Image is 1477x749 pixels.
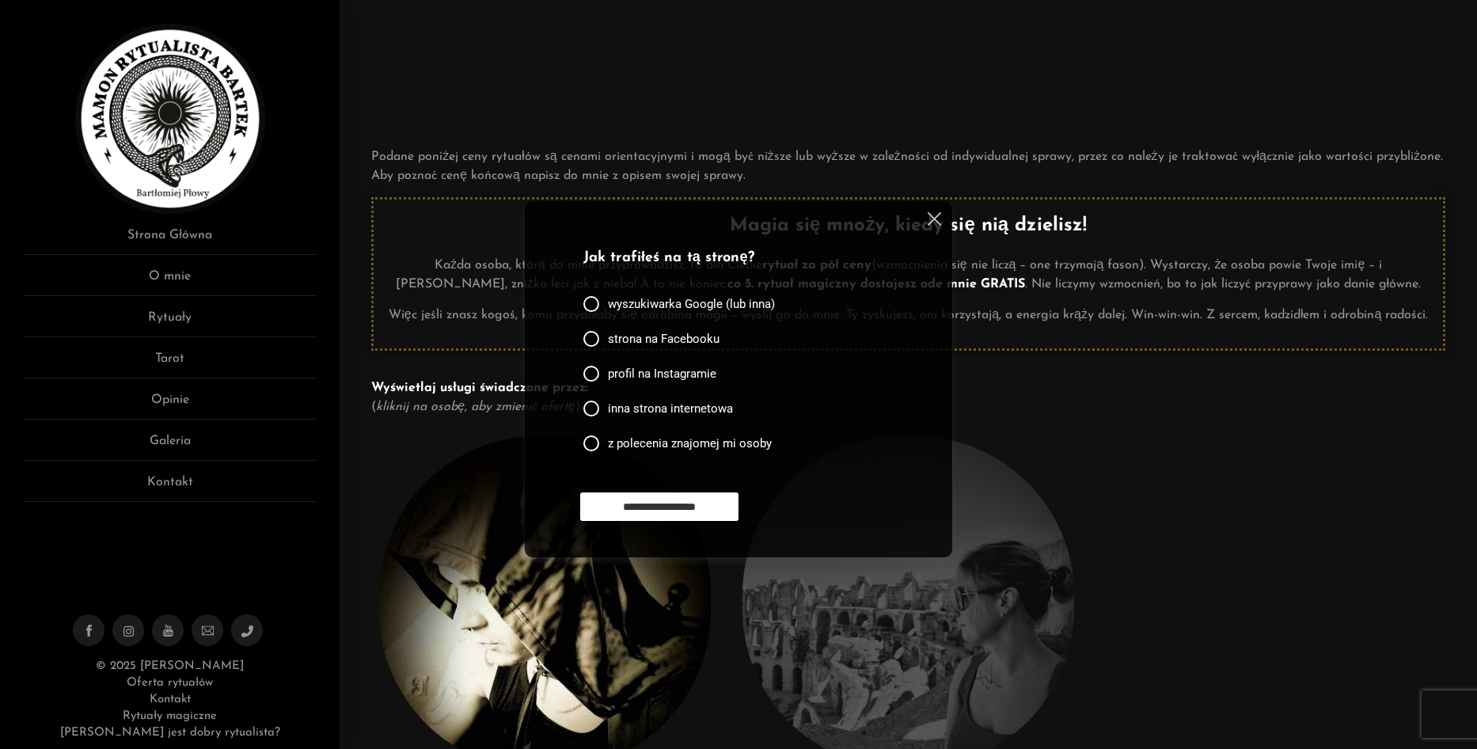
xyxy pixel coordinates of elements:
span: inna strona internetowa [608,401,733,416]
a: Rytuały [24,308,316,337]
em: kliknij na osobę, aby zmienić ofertę [376,401,575,413]
a: Rytuały magiczne [123,710,216,722]
a: O mnie [24,267,316,296]
strong: Wyświetlaj usługi świadczone przez: [371,382,587,394]
p: Podane poniżej ceny rytuałów są cenami orientacyjnymi i mogą być niższe lub wyższe w zależności o... [371,147,1445,185]
img: cross.svg [928,212,941,226]
a: Kontakt [150,694,191,705]
span: profil na Instagramie [608,366,716,382]
a: Oferta rytuałów [127,677,212,689]
a: Opinie [24,390,316,420]
p: ( ) [371,378,1445,416]
span: wyszukiwarka Google (lub inna) [608,296,775,312]
a: Kontakt [24,473,316,502]
p: Jak trafiłeś na tą stronę? [583,248,887,269]
span: z polecenia znajomej mi osoby [608,435,772,451]
a: Galeria [24,432,316,461]
a: Tarot [24,349,316,378]
a: [PERSON_NAME] jest dobry rytualista? [60,727,280,739]
p: Każda osoba, którą do mnie przyprowadzisz, to dla Ciebie (wzmocnienia się nie liczą – one trzymaj... [385,256,1431,294]
span: strona na Facebooku [608,331,720,347]
img: Rytualista Bartek [75,24,265,214]
p: Więc jeśli znasz kogoś, komu przydałaby się odrobina magii – wyślij go do mnie. Ty zyskujesz, oni... [385,306,1431,325]
a: Strona Główna [24,226,316,255]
